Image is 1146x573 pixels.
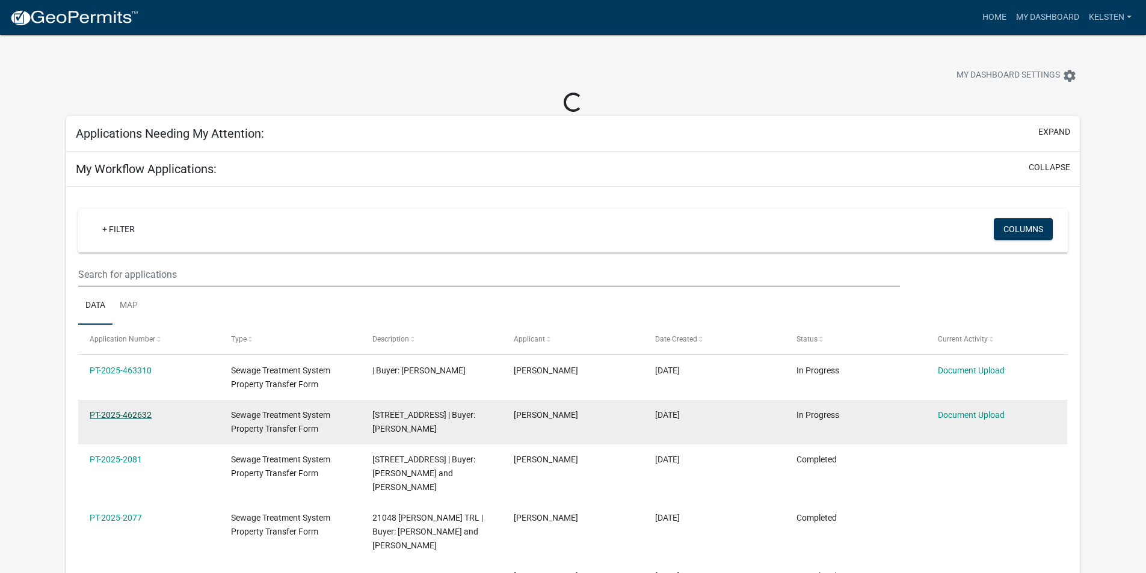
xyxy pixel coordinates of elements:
[947,64,1086,87] button: My Dashboard Settingssettings
[796,455,837,464] span: Completed
[514,366,578,375] span: Kelsey Stender
[231,455,330,478] span: Sewage Treatment System Property Transfer Form
[655,410,680,420] span: 08/12/2025
[76,126,264,141] h5: Applications Needing My Attention:
[1062,69,1077,83] i: settings
[655,455,680,464] span: 08/11/2025
[796,513,837,522] span: Completed
[372,410,475,434] span: 453 NORTH SHORE DR | Buyer: Anne Beyer
[78,325,220,354] datatable-header-cell: Application Number
[112,287,145,325] a: Map
[361,325,502,354] datatable-header-cell: Description
[938,335,988,343] span: Current Activity
[1038,126,1070,138] button: expand
[78,262,899,287] input: Search for applications
[502,325,644,354] datatable-header-cell: Applicant
[514,455,578,464] span: Kelsey Stender
[655,335,697,343] span: Date Created
[957,69,1060,83] span: My Dashboard Settings
[784,325,926,354] datatable-header-cell: Status
[90,410,152,420] a: PT-2025-462632
[231,335,247,343] span: Type
[372,455,475,492] span: 1421 IRONWOOD RD | Buyer: Matthew Brekke and Kristin Brekke
[90,366,152,375] a: PT-2025-463310
[994,218,1053,240] button: Columns
[78,287,112,325] a: Data
[514,513,578,522] span: Kelsey Stender
[372,335,409,343] span: Description
[1029,161,1070,174] button: collapse
[796,335,818,343] span: Status
[231,513,330,536] span: Sewage Treatment System Property Transfer Form
[1011,6,1084,29] a: My Dashboard
[90,335,155,343] span: Application Number
[1084,6,1136,29] a: Kelsten
[90,513,142,522] a: PT-2025-2077
[231,366,330,389] span: Sewage Treatment System Property Transfer Form
[372,513,483,550] span: 21048 HAZELWOOD TRL | Buyer: Andrew L. Mauch and Bethany M. Mauch
[938,366,1005,375] a: Document Upload
[796,410,839,420] span: In Progress
[655,366,680,375] span: 08/13/2025
[372,366,466,375] span: | Buyer: Rachel Kosak
[220,325,361,354] datatable-header-cell: Type
[90,455,142,464] a: PT-2025-2081
[978,6,1011,29] a: Home
[655,513,680,522] span: 08/08/2025
[514,335,545,343] span: Applicant
[926,325,1067,354] datatable-header-cell: Current Activity
[938,410,1005,420] a: Document Upload
[231,410,330,434] span: Sewage Treatment System Property Transfer Form
[644,325,785,354] datatable-header-cell: Date Created
[93,218,144,240] a: + Filter
[76,162,217,176] h5: My Workflow Applications:
[796,366,839,375] span: In Progress
[514,410,578,420] span: Kelsey Stender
